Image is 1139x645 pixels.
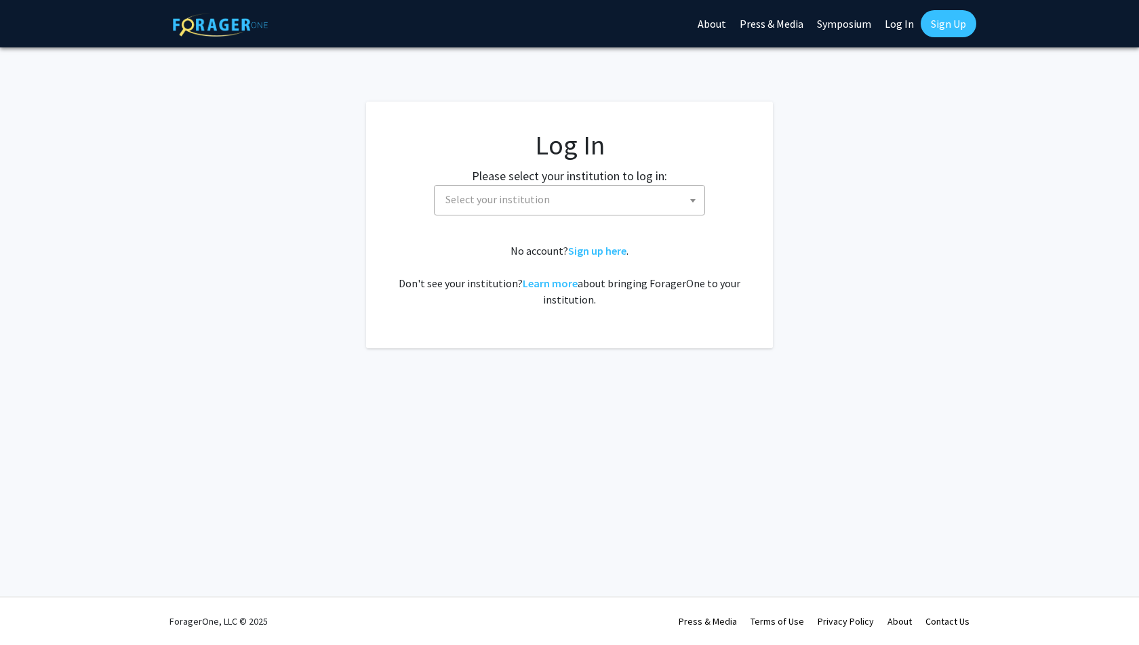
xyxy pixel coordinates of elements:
[887,615,912,627] a: About
[440,186,704,213] span: Select your institution
[568,244,626,257] a: Sign up here
[393,243,746,308] div: No account? . Don't see your institution? about bringing ForagerOne to your institution.
[445,192,550,206] span: Select your institution
[925,615,970,627] a: Contact Us
[921,10,976,37] a: Sign Up
[818,615,874,627] a: Privacy Policy
[173,13,268,37] img: ForagerOne Logo
[393,129,746,161] h1: Log In
[472,167,667,185] label: Please select your institution to log in:
[169,598,268,645] div: ForagerOne, LLC © 2025
[751,615,804,627] a: Terms of Use
[434,185,705,215] span: Select your institution
[523,276,578,290] a: Learn more about bringing ForagerOne to your institution
[679,615,737,627] a: Press & Media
